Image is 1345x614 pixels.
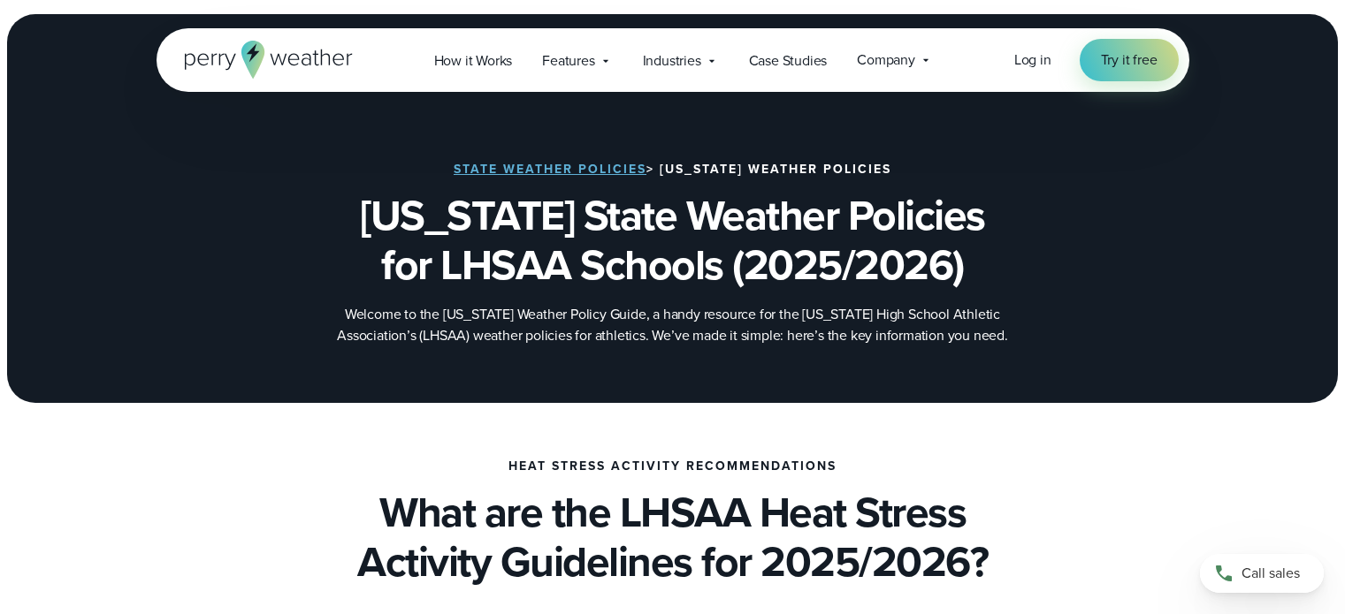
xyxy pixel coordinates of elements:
[245,191,1101,290] h1: [US_STATE] State Weather Policies for LHSAA Schools (2025/2026)
[857,49,915,71] span: Company
[454,163,891,177] h3: > [US_STATE] Weather Policies
[734,42,843,79] a: Case Studies
[419,42,528,79] a: How it Works
[749,50,828,72] span: Case Studies
[319,304,1027,346] p: Welcome to the [US_STATE] Weather Policy Guide, a handy resource for the [US_STATE] High School A...
[1101,49,1158,71] span: Try it free
[157,488,1189,587] h2: What are the LHSAA Heat Stress Activity Guidelines for 2025/2026?
[454,160,646,178] a: State Weather Policies
[1014,49,1051,71] a: Log in
[542,50,594,72] span: Features
[1080,39,1179,81] a: Try it free
[508,459,837,474] h4: Heat Stress Activity Recommendations
[643,50,701,72] span: Industries
[1014,49,1051,70] span: Log in
[434,50,513,72] span: How it Works
[1200,554,1324,593] a: Call sales
[1242,563,1300,584] span: Call sales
